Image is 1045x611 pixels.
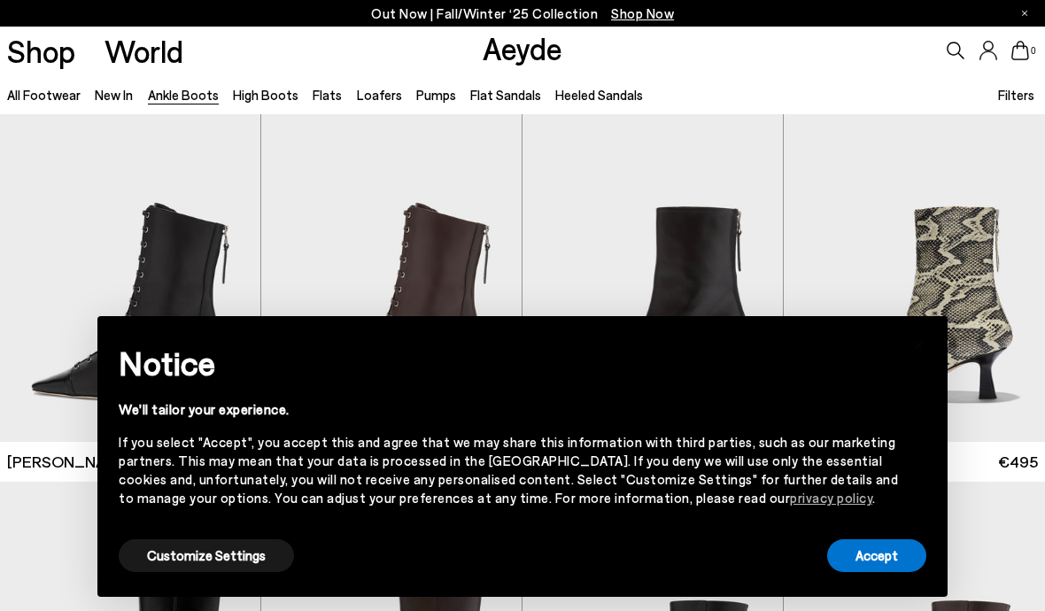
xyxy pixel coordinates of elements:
[119,539,294,572] button: Customize Settings
[119,340,898,386] h2: Notice
[790,490,872,506] a: privacy policy
[119,400,898,419] div: We'll tailor your experience.
[898,321,940,364] button: Close this notice
[119,433,898,507] div: If you select "Accept", you accept this and agree that we may share this information with third p...
[913,329,925,355] span: ×
[827,539,926,572] button: Accept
